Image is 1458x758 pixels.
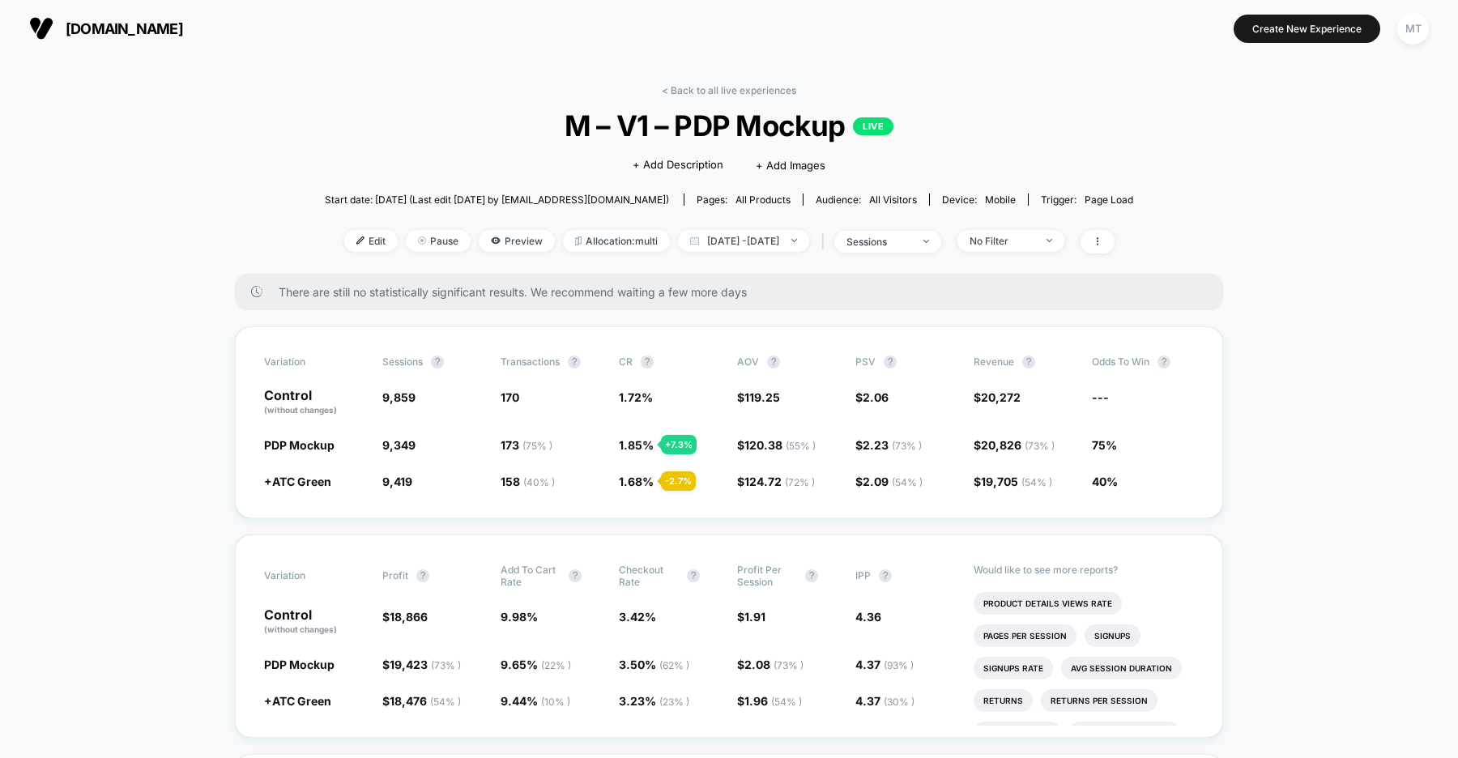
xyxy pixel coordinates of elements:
[431,659,461,671] span: ( 73 % )
[264,694,331,708] span: +ATC Green
[264,564,353,588] span: Variation
[619,390,653,404] span: 1.72 %
[981,475,1052,488] span: 19,705
[697,194,791,206] div: Pages:
[737,610,765,624] span: $
[569,569,582,582] button: ?
[1047,239,1052,242] img: end
[416,569,429,582] button: ?
[356,236,364,245] img: edit
[29,16,53,40] img: Visually logo
[744,694,802,708] span: 1.96
[659,696,689,708] span: ( 23 % )
[479,230,555,252] span: Preview
[981,438,1055,452] span: 20,826
[390,694,461,708] span: 18,476
[791,239,797,242] img: end
[264,405,337,415] span: (without changes)
[744,610,765,624] span: 1.91
[737,658,804,671] span: $
[619,356,633,368] span: CR
[661,471,696,491] div: - 2.7 %
[737,475,815,488] span: $
[786,440,816,452] span: ( 55 % )
[430,696,461,708] span: ( 54 % )
[382,390,416,404] span: 9,859
[846,236,911,248] div: sessions
[619,564,679,588] span: Checkout Rate
[619,694,689,708] span: 3.23 %
[66,20,183,37] span: [DOMAIN_NAME]
[774,659,804,671] span: ( 73 % )
[853,117,893,135] p: LIVE
[264,389,366,416] p: Control
[974,657,1053,679] li: Signups Rate
[1069,722,1180,744] li: Subscriptions Rate
[855,356,876,368] span: PSV
[406,230,471,252] span: Pause
[619,610,656,624] span: 3.42 %
[771,696,802,708] span: ( 54 % )
[767,356,780,368] button: ?
[264,608,366,636] p: Control
[1041,689,1157,712] li: Returns Per Session
[974,356,1014,368] span: Revenue
[974,438,1055,452] span: $
[279,285,1191,299] span: There are still no statistically significant results. We recommend waiting a few more days
[855,390,889,404] span: $
[633,157,723,173] span: + Add Description
[264,475,331,488] span: +ATC Green
[1025,440,1055,452] span: ( 73 % )
[855,610,881,624] span: 4.36
[1397,13,1429,45] div: MT
[523,476,555,488] span: ( 40 % )
[892,440,922,452] span: ( 73 % )
[737,390,780,404] span: $
[1092,438,1117,452] span: 75%
[974,722,1061,744] li: Subscriptions
[855,694,914,708] span: 4.37
[744,658,804,671] span: 2.08
[1092,475,1118,488] span: 40%
[1021,476,1052,488] span: ( 54 % )
[264,438,335,452] span: PDP Mockup
[884,356,897,368] button: ?
[1392,12,1434,45] button: MT
[390,610,428,624] span: 18,866
[1092,356,1181,368] span: Odds to Win
[744,390,780,404] span: 119.25
[382,610,428,624] span: $
[929,194,1028,206] span: Device:
[1041,194,1133,206] div: Trigger:
[1085,624,1140,647] li: Signups
[863,390,889,404] span: 2.06
[382,475,412,488] span: 9,419
[785,476,815,488] span: ( 72 % )
[575,236,582,245] img: rebalance
[974,592,1122,615] li: Product Details Views Rate
[325,194,669,206] span: Start date: [DATE] (Last edit [DATE] by [EMAIL_ADDRESS][DOMAIN_NAME])
[390,658,461,671] span: 19,423
[568,356,581,368] button: ?
[855,569,871,581] span: IPP
[1234,15,1380,43] button: Create New Experience
[382,438,416,452] span: 9,349
[737,438,816,452] span: $
[501,438,552,452] span: 173
[24,15,188,41] button: [DOMAIN_NAME]
[641,356,654,368] button: ?
[974,624,1076,647] li: Pages Per Session
[661,435,697,454] div: + 7.3 %
[884,696,914,708] span: ( 30 % )
[382,694,461,708] span: $
[756,159,825,172] span: + Add Images
[1157,356,1170,368] button: ?
[981,390,1021,404] span: 20,272
[974,564,1194,576] p: Would like to see more reports?
[863,438,922,452] span: 2.23
[344,230,398,252] span: Edit
[264,356,353,368] span: Variation
[678,230,809,252] span: [DATE] - [DATE]
[501,610,538,624] span: 9.98 %
[974,390,1021,404] span: $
